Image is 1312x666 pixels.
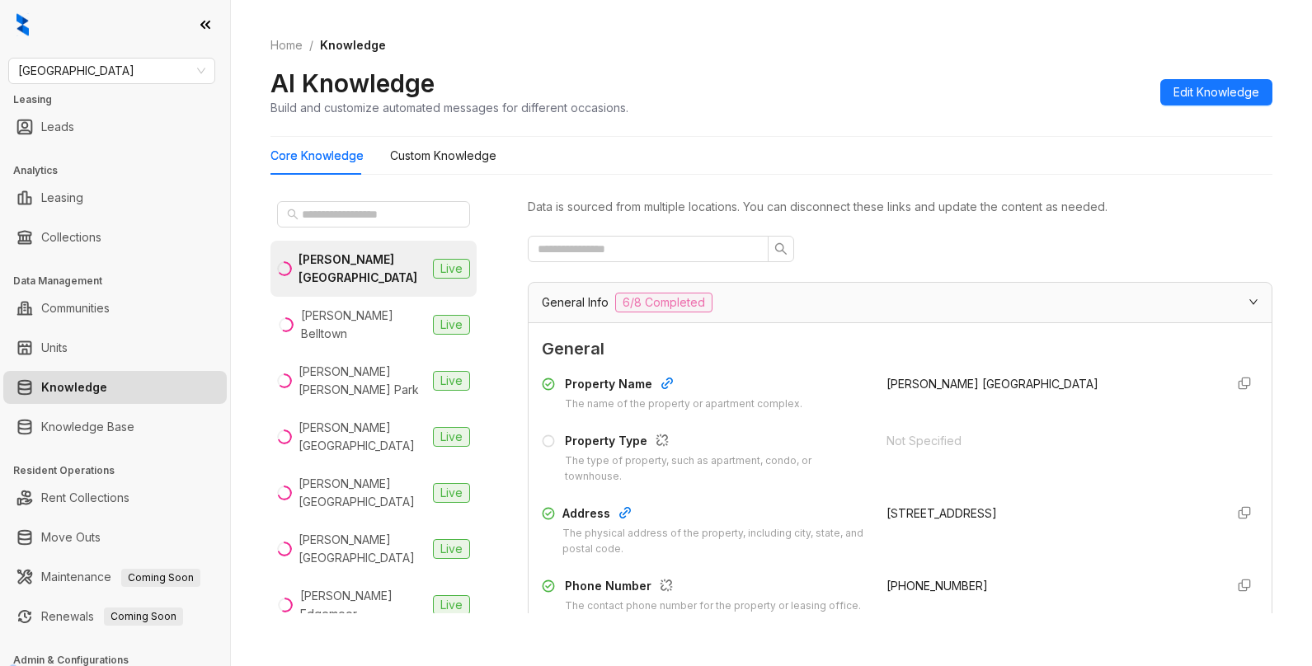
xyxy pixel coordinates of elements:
[13,274,230,288] h3: Data Management
[886,579,988,593] span: [PHONE_NUMBER]
[390,147,496,165] div: Custom Knowledge
[3,110,227,143] li: Leads
[3,221,227,254] li: Collections
[270,99,628,116] div: Build and customize automated messages for different occasions.
[542,293,609,312] span: General Info
[18,59,205,83] span: Fairfield
[299,475,426,511] div: [PERSON_NAME][GEOGRAPHIC_DATA]
[41,331,68,364] a: Units
[565,598,861,614] div: The contact phone number for the property or leasing office.
[104,607,183,626] span: Coming Soon
[3,181,227,214] li: Leasing
[299,251,426,287] div: [PERSON_NAME] [GEOGRAPHIC_DATA]
[433,539,470,559] span: Live
[1160,79,1272,106] button: Edit Knowledge
[287,209,299,220] span: search
[542,336,1258,362] span: General
[886,377,1098,391] span: [PERSON_NAME] [GEOGRAPHIC_DATA]
[301,307,426,343] div: [PERSON_NAME] Belltown
[1249,297,1258,307] span: expanded
[565,396,802,412] div: The name of the property or apartment complex.
[299,363,426,399] div: [PERSON_NAME] [PERSON_NAME] Park
[41,110,74,143] a: Leads
[565,375,802,396] div: Property Name
[299,531,426,567] div: [PERSON_NAME][GEOGRAPHIC_DATA]
[41,521,101,554] a: Move Outs
[433,315,470,335] span: Live
[41,221,101,254] a: Collections
[3,521,227,554] li: Move Outs
[615,293,712,312] span: 6/8 Completed
[16,13,29,36] img: logo
[433,483,470,503] span: Live
[13,92,230,107] h3: Leasing
[3,560,227,593] li: Maintenance
[886,432,1211,450] div: Not Specified
[565,577,861,598] div: Phone Number
[41,410,134,443] a: Knowledge Base
[41,181,83,214] a: Leasing
[774,242,788,256] span: search
[41,600,183,633] a: RenewalsComing Soon
[3,481,227,514] li: Rent Collections
[433,595,470,615] span: Live
[270,68,435,99] h2: AI Knowledge
[3,371,227,404] li: Knowledge
[320,38,386,52] span: Knowledge
[433,427,470,447] span: Live
[433,371,470,391] span: Live
[270,147,364,165] div: Core Knowledge
[13,463,230,478] h3: Resident Operations
[121,569,200,587] span: Coming Soon
[41,292,110,325] a: Communities
[433,259,470,279] span: Live
[3,600,227,633] li: Renewals
[562,504,867,526] div: Address
[3,410,227,443] li: Knowledge Base
[528,198,1272,216] div: Data is sourced from multiple locations. You can disconnect these links and update the content as...
[3,292,227,325] li: Communities
[565,432,867,453] div: Property Type
[41,481,129,514] a: Rent Collections
[299,419,426,455] div: [PERSON_NAME][GEOGRAPHIC_DATA]
[529,283,1272,322] div: General Info6/8 Completed
[565,453,867,485] div: The type of property, such as apartment, condo, or townhouse.
[300,587,426,623] div: [PERSON_NAME] Edgemoor
[267,36,306,54] a: Home
[886,504,1211,523] div: [STREET_ADDRESS]
[41,371,107,404] a: Knowledge
[13,163,230,178] h3: Analytics
[3,331,227,364] li: Units
[562,526,867,557] div: The physical address of the property, including city, state, and postal code.
[1173,83,1259,101] span: Edit Knowledge
[309,36,313,54] li: /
